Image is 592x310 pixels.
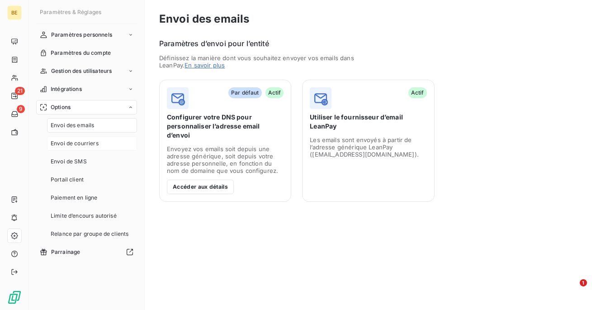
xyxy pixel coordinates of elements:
span: Utiliser le fournisseur d’email LeanPay [310,113,426,131]
span: Par défaut [228,87,262,98]
h6: Paramètres d’envoi pour l’entité [159,38,578,49]
a: Envoi de SMS [47,154,137,169]
a: Envoi de courriers [47,136,137,151]
span: Paramètres du compte [51,49,111,57]
span: Portail client [51,176,84,184]
span: Actif [408,87,427,98]
a: Limite d’encours autorisé [47,209,137,223]
span: Configurer votre DNS pour personnaliser l’adresse email d’envoi [167,113,284,140]
span: Les emails sont envoyés à partir de l’adresse générique LeanPay ([EMAIL_ADDRESS][DOMAIN_NAME]). [310,136,426,158]
a: Paiement en ligne [47,191,137,205]
a: En savoir plus [185,62,225,69]
span: Envoi des emails [51,121,94,129]
span: Paiement en ligne [51,194,98,202]
span: Envoyez vos emails soit depuis une adresse générique, soit depuis votre adresse personnelle, en f... [167,145,284,174]
span: Options [51,103,71,111]
iframe: Intercom live chat [561,279,583,301]
span: Limite d’encours autorisé [51,212,117,220]
a: Envoi des emails [47,118,137,133]
a: Portail client [47,172,137,187]
span: Paramètres & Réglages [40,9,101,15]
span: Parrainage [51,248,81,256]
img: Logo LeanPay [7,290,22,305]
span: Actif [265,87,284,98]
span: 9 [17,105,25,113]
span: Envoi de SMS [51,157,87,166]
span: Définissez la manière dont vous souhaitez envoyer vos emails dans LeanPay. [159,54,363,69]
a: Parrainage [36,245,137,259]
h3: Envoi des emails [159,11,578,27]
span: Paramètres personnels [51,31,112,39]
a: Relance par groupe de clients [47,227,137,241]
span: 21 [15,87,25,95]
span: Gestion des utilisateurs [51,67,112,75]
span: Relance par groupe de clients [51,230,128,238]
a: Paramètres du compte [36,46,137,60]
div: BE [7,5,22,20]
span: Intégrations [51,85,82,93]
span: 1 [580,279,587,286]
span: Envoi de courriers [51,139,99,148]
button: Accéder aux détails [167,180,234,194]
